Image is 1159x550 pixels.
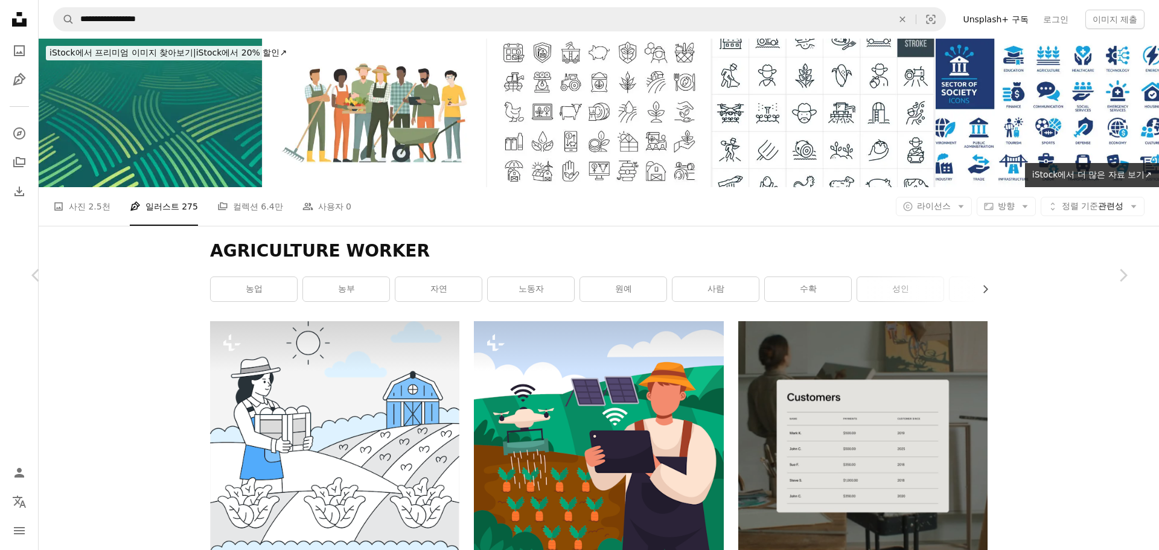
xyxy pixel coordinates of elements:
[39,39,262,187] img: 녹색 농장 필드 추상 배경
[1062,200,1123,213] span: 관련성
[1036,10,1076,29] a: 로그인
[395,277,482,301] a: 자연
[7,68,31,92] a: 일러스트
[302,187,351,226] a: 사용자 0
[487,39,710,187] img: 현대 농장 및 농업 아이콘 개념 얇은 라인 스타일 - 편집 스트로크
[1025,163,1159,187] a: iStock에서 더 많은 자료 보기↗
[1041,197,1145,216] button: 정렬 기준관련성
[49,48,287,57] span: iStock에서 20% 할인 ↗
[49,48,196,57] span: iStock에서 프리미엄 이미지 찾아보기 |
[54,8,74,31] button: Unsplash 검색
[7,179,31,203] a: 다운로드 내역
[765,277,851,301] a: 수확
[263,39,487,187] img: 농민의 그룹
[1032,170,1152,179] span: iStock에서 더 많은 자료 보기 ↗
[488,277,574,301] a: 노동자
[7,490,31,514] button: 언어
[896,197,972,216] button: 라이선스
[7,121,31,145] a: 탐색
[998,201,1015,211] span: 방향
[303,277,389,301] a: 농부
[889,8,916,31] button: 삭제
[261,200,283,213] span: 6.4만
[916,8,945,31] button: 시각적 검색
[211,277,297,301] a: 농업
[210,441,459,452] a: 들판에서 상자를 들고 있는 여자
[7,519,31,543] button: 메뉴
[39,39,298,68] a: iStock에서 프리미엄 이미지 찾아보기|iStock에서 20% 할인↗
[857,277,943,301] a: 성인
[950,277,1036,301] a: 직업
[346,200,351,213] span: 0
[936,39,1159,187] img: 사회의 한 분야 아이콘 세트. 솔리드 벡터 아이콘 컬렉션.
[956,10,1035,29] a: Unsplash+ 구독
[474,441,723,452] a: 들판에 서서 태블릿을 들고 있는 남자
[7,150,31,174] a: 컬렉션
[917,201,951,211] span: 라이선스
[580,277,666,301] a: 원예
[88,200,110,213] span: 2.5천
[210,240,988,262] h1: AGRICULTURE WORKER
[977,197,1036,216] button: 방향
[672,277,759,301] a: 사람
[712,39,935,187] img: 농업 및 농업 얇은 선 아이콘 - 편집 가능한 획 - 아이콘에는 농부 농업, 사일로가있는 헛간, 경작, 들판의 트랙터, 작물, 수확, 농산물, 밀, 옥수수, 수확, 건초, 농...
[1062,201,1098,211] span: 정렬 기준
[974,277,988,301] button: 목록을 오른쪽으로 스크롤
[53,187,110,226] a: 사진 2.5천
[1085,10,1145,29] button: 이미지 제출
[7,39,31,63] a: 사진
[1087,217,1159,333] a: 다음
[217,187,283,226] a: 컬렉션 6.4만
[7,461,31,485] a: 로그인 / 가입
[53,7,946,31] form: 사이트 전체에서 이미지 찾기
